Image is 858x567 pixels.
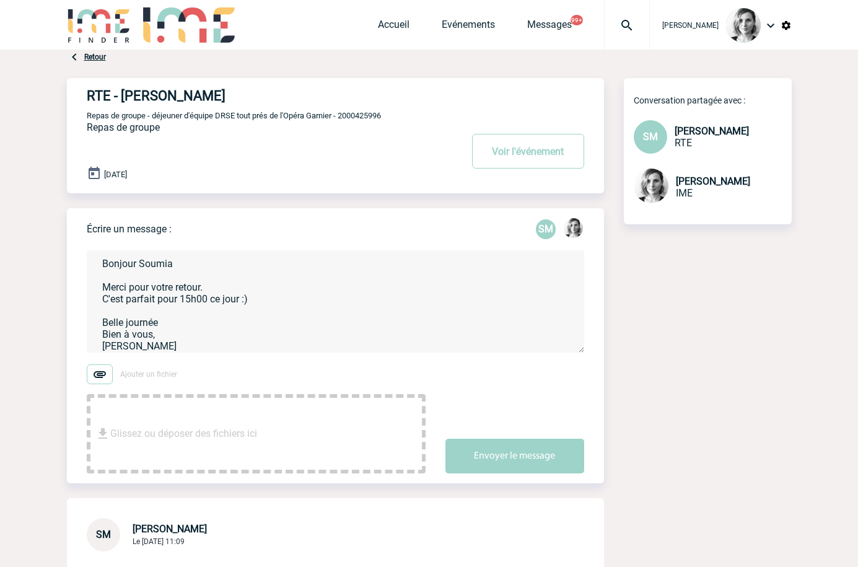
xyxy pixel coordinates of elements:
span: Glissez ou déposer des fichiers ici [110,403,257,465]
span: [PERSON_NAME] [133,523,207,535]
span: RTE [675,137,692,149]
img: 103019-1.png [563,218,583,238]
span: SM [96,529,111,540]
a: Evénements [442,19,495,36]
div: Soumia MANOUF [536,219,556,239]
p: Écrire un message : [87,223,172,235]
a: Accueil [378,19,409,36]
button: Voir l'événement [472,134,584,169]
span: Ajouter un fichier [120,370,177,379]
button: 99+ [571,15,583,25]
img: file_download.svg [95,426,110,441]
span: Repas de groupe [87,121,160,133]
span: [DATE] [104,170,127,179]
span: Repas de groupe - déjeuner d'équipe DRSE tout prés de l'Opéra Garnier - 2000425996 [87,111,381,120]
span: IME [676,187,693,199]
span: Le [DATE] 11:09 [133,537,185,546]
span: SM [643,131,658,143]
span: [PERSON_NAME] [676,175,750,187]
span: [PERSON_NAME] [662,21,719,30]
h4: RTE - [PERSON_NAME] [87,88,424,103]
a: Retour [84,53,106,61]
p: SM [536,219,556,239]
span: [PERSON_NAME] [675,125,749,137]
a: Messages [527,19,572,36]
img: 103019-1.png [634,169,668,203]
p: Conversation partagée avec : [634,95,792,105]
img: IME-Finder [67,7,131,43]
img: 103019-1.png [726,8,761,43]
div: Lydie TRELLU [563,218,583,240]
button: Envoyer le message [445,439,584,473]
